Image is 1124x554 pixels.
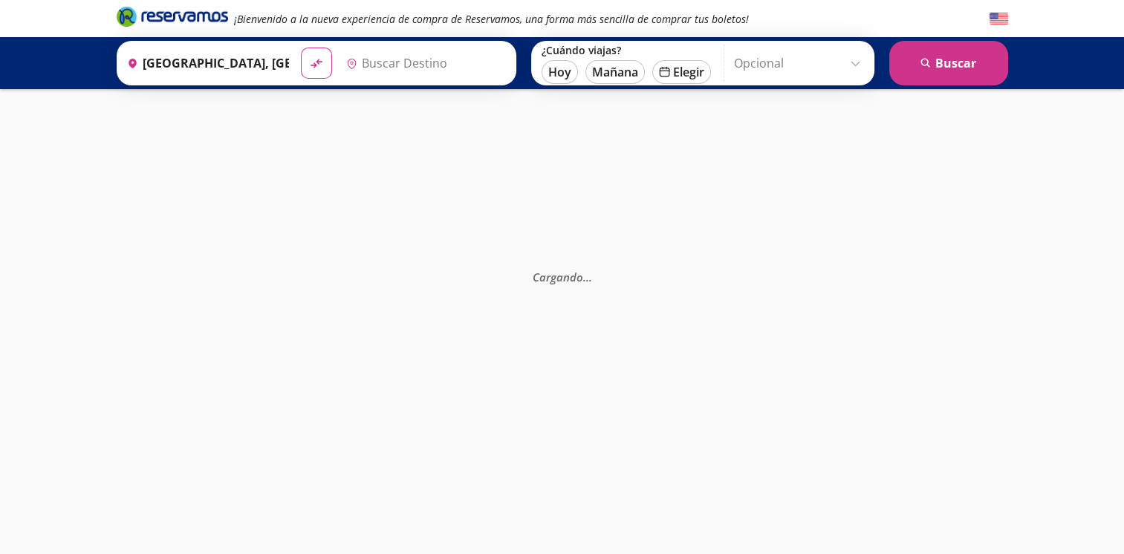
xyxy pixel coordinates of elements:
[734,45,867,82] input: Opcional
[234,12,749,26] em: ¡Bienvenido a la nueva experiencia de compra de Reservamos, una forma más sencilla de comprar tus...
[889,41,1008,85] button: Buscar
[585,60,645,84] button: Mañana
[340,45,508,82] input: Buscar Destino
[542,43,711,57] label: ¿Cuándo viajas?
[652,60,711,84] button: Elegir
[117,5,228,32] a: Brand Logo
[585,270,588,284] span: .
[121,45,289,82] input: Buscar Origen
[588,270,591,284] span: .
[582,270,585,284] span: .
[990,10,1008,28] button: English
[532,270,591,284] em: Cargando
[117,5,228,27] i: Brand Logo
[542,60,578,84] button: Hoy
